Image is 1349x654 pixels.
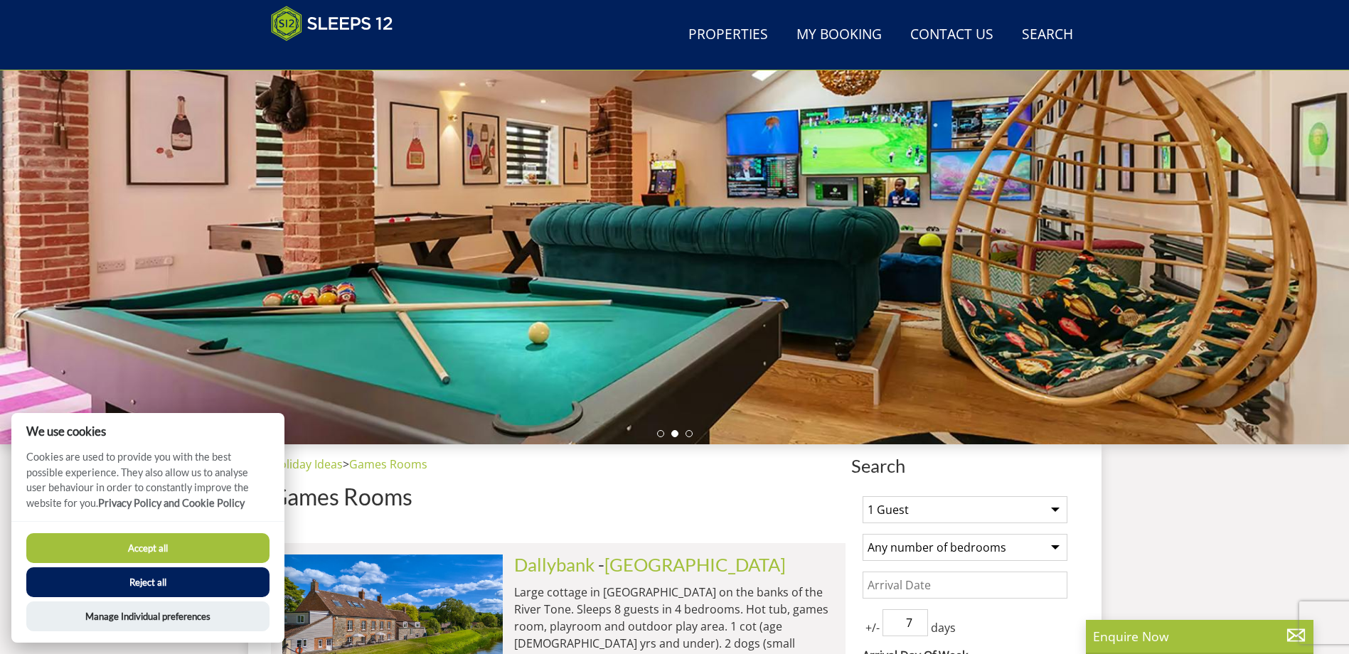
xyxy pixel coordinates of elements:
[271,484,846,509] h1: Games Rooms
[1016,19,1079,51] a: Search
[11,424,284,438] h2: We use cookies
[271,6,393,41] img: Sleeps 12
[514,554,594,575] a: Dallybank
[26,533,270,563] button: Accept all
[11,449,284,521] p: Cookies are used to provide you with the best possible experience. They also allow us to analyse ...
[928,619,959,636] span: days
[264,50,413,62] iframe: Customer reviews powered by Trustpilot
[349,456,427,472] a: Games Rooms
[98,497,245,509] a: Privacy Policy and Cookie Policy
[905,19,999,51] a: Contact Us
[26,567,270,597] button: Reject all
[1093,627,1306,645] p: Enquire Now
[598,554,786,575] span: -
[343,456,349,472] span: >
[271,456,343,472] a: Holiday Ideas
[791,19,887,51] a: My Booking
[863,572,1067,599] input: Arrival Date
[683,19,774,51] a: Properties
[851,456,1079,476] span: Search
[863,619,883,636] span: +/-
[26,601,270,631] button: Manage Individual preferences
[604,554,786,575] a: [GEOGRAPHIC_DATA]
